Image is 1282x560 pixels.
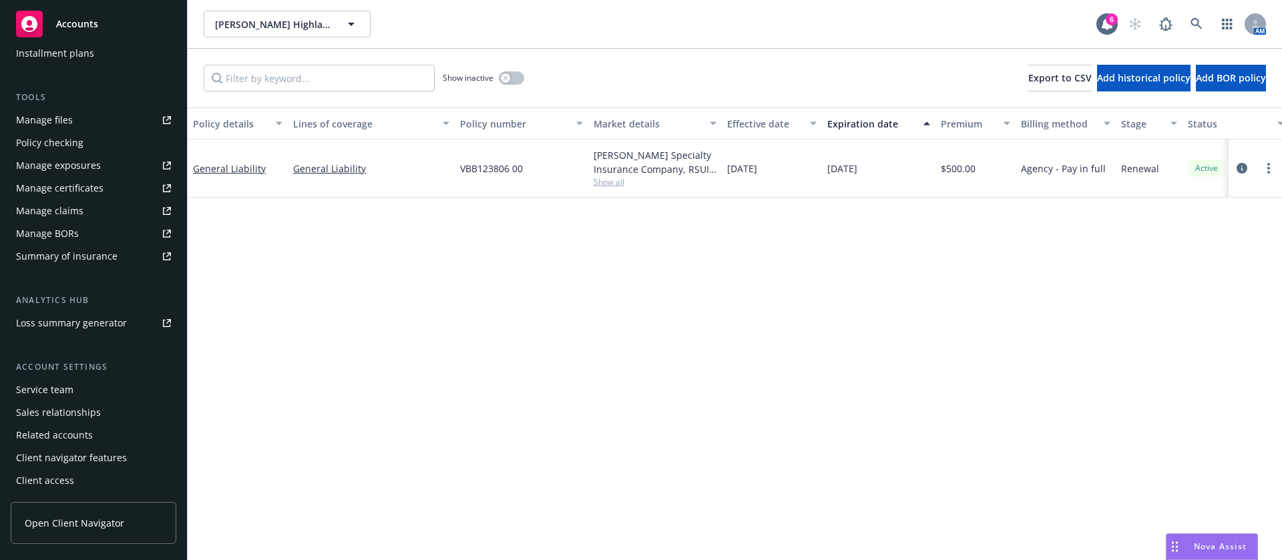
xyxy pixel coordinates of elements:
button: Add historical policy [1097,65,1191,91]
div: Policy checking [16,132,83,154]
div: Policy number [460,117,568,131]
div: Billing method [1021,117,1096,131]
span: [DATE] [827,162,857,176]
span: Renewal [1121,162,1159,176]
div: Manage exposures [16,155,101,176]
button: Add BOR policy [1196,65,1266,91]
a: Accounts [11,5,176,43]
div: Installment plans [16,43,94,64]
a: General Liability [293,162,449,176]
span: Export to CSV [1028,71,1092,84]
div: Market details [594,117,702,131]
div: Service team [16,379,73,400]
a: Manage files [11,109,176,131]
span: Show all [594,176,716,188]
span: Open Client Navigator [25,516,124,530]
span: Accounts [56,19,98,29]
span: Agency - Pay in full [1021,162,1106,176]
div: Summary of insurance [16,246,118,267]
a: Report a Bug [1152,11,1179,37]
button: Stage [1116,107,1183,139]
div: Expiration date [827,117,915,131]
div: Lines of coverage [293,117,435,131]
div: Policy details [193,117,268,131]
button: Premium [935,107,1016,139]
div: [PERSON_NAME] Specialty Insurance Company, RSUI Group, CRC Group [594,148,716,176]
div: Manage certificates [16,178,103,199]
a: circleInformation [1234,160,1250,176]
span: Show inactive [443,72,493,83]
div: Analytics hub [11,294,176,307]
button: Effective date [722,107,822,139]
a: General Liability [193,162,266,175]
div: Related accounts [16,425,93,446]
div: Client access [16,470,74,491]
span: Active [1193,162,1220,174]
div: Loss summary generator [16,312,127,334]
a: Start snowing [1122,11,1148,37]
a: Related accounts [11,425,176,446]
div: Status [1188,117,1269,131]
div: Effective date [727,117,802,131]
a: Policy checking [11,132,176,154]
a: Search [1183,11,1210,37]
div: Drag to move [1166,534,1183,559]
button: [PERSON_NAME] Highland LLC [204,11,371,37]
input: Filter by keyword... [204,65,435,91]
div: Manage BORs [16,223,79,244]
span: Add historical policy [1097,71,1191,84]
button: Lines of coverage [288,107,455,139]
span: VBB123806 00 [460,162,523,176]
span: Nova Assist [1194,541,1247,552]
div: Account settings [11,360,176,374]
div: Manage claims [16,200,83,222]
a: Summary of insurance [11,246,176,267]
a: Switch app [1214,11,1241,37]
div: Manage files [16,109,73,131]
a: more [1261,160,1277,176]
span: $500.00 [941,162,976,176]
a: Client access [11,470,176,491]
button: Policy details [188,107,288,139]
div: Tools [11,91,176,104]
a: Loss summary generator [11,312,176,334]
div: Sales relationships [16,402,101,423]
div: Premium [941,117,996,131]
a: Sales relationships [11,402,176,423]
div: Client navigator features [16,447,127,469]
div: Stage [1121,117,1162,131]
button: Billing method [1016,107,1116,139]
a: Manage exposures [11,155,176,176]
button: Export to CSV [1028,65,1092,91]
button: Expiration date [822,107,935,139]
a: Manage claims [11,200,176,222]
button: Policy number [455,107,588,139]
a: Manage BORs [11,223,176,244]
span: [PERSON_NAME] Highland LLC [215,17,331,31]
span: Add BOR policy [1196,71,1266,84]
a: Installment plans [11,43,176,64]
a: Manage certificates [11,178,176,199]
button: Market details [588,107,722,139]
div: 6 [1106,13,1118,25]
a: Client navigator features [11,447,176,469]
a: Service team [11,379,176,400]
button: Nova Assist [1166,533,1258,560]
span: [DATE] [727,162,757,176]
